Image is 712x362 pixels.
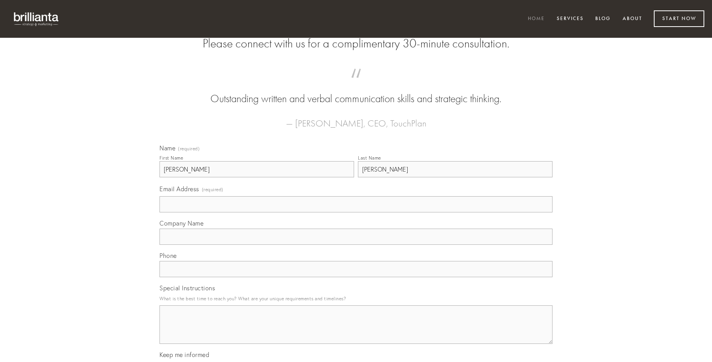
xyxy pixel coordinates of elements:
[160,219,203,227] span: Company Name
[160,36,552,51] h2: Please connect with us for a complimentary 30-minute consultation.
[160,185,199,193] span: Email Address
[523,13,550,25] a: Home
[654,10,704,27] a: Start Now
[8,8,65,30] img: brillianta - research, strategy, marketing
[160,351,209,359] span: Keep me informed
[172,76,540,106] blockquote: Outstanding written and verbal communication skills and strategic thinking.
[160,155,183,161] div: First Name
[358,155,381,161] div: Last Name
[618,13,647,25] a: About
[160,252,177,259] span: Phone
[178,146,200,151] span: (required)
[172,106,540,131] figcaption: — [PERSON_NAME], CEO, TouchPlan
[160,284,215,292] span: Special Instructions
[552,13,589,25] a: Services
[172,76,540,91] span: “
[202,184,223,195] span: (required)
[160,293,552,304] p: What is the best time to reach you? What are your unique requirements and timelines?
[160,144,175,152] span: Name
[590,13,616,25] a: Blog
